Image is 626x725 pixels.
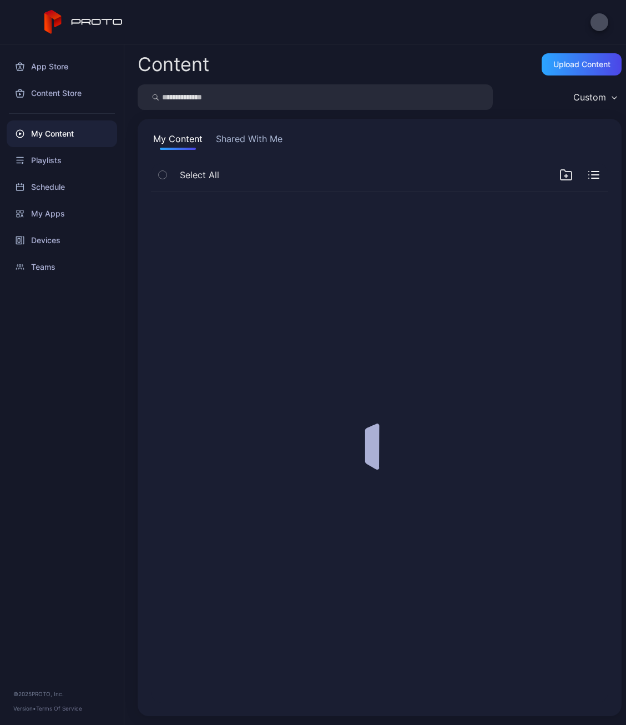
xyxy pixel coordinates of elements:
div: Upload Content [553,60,610,69]
button: My Content [151,132,205,150]
a: Schedule [7,174,117,200]
a: Teams [7,254,117,280]
span: Select All [180,168,219,182]
div: © 2025 PROTO, Inc. [13,689,110,698]
button: Shared With Me [214,132,285,150]
button: Upload Content [542,53,622,75]
a: Devices [7,227,117,254]
a: Terms Of Service [36,705,82,712]
a: Content Store [7,80,117,107]
button: Custom [568,84,622,110]
div: Content [138,55,209,74]
div: Custom [573,92,606,103]
a: My Content [7,120,117,147]
span: Version • [13,705,36,712]
a: My Apps [7,200,117,227]
a: Playlists [7,147,117,174]
a: App Store [7,53,117,80]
